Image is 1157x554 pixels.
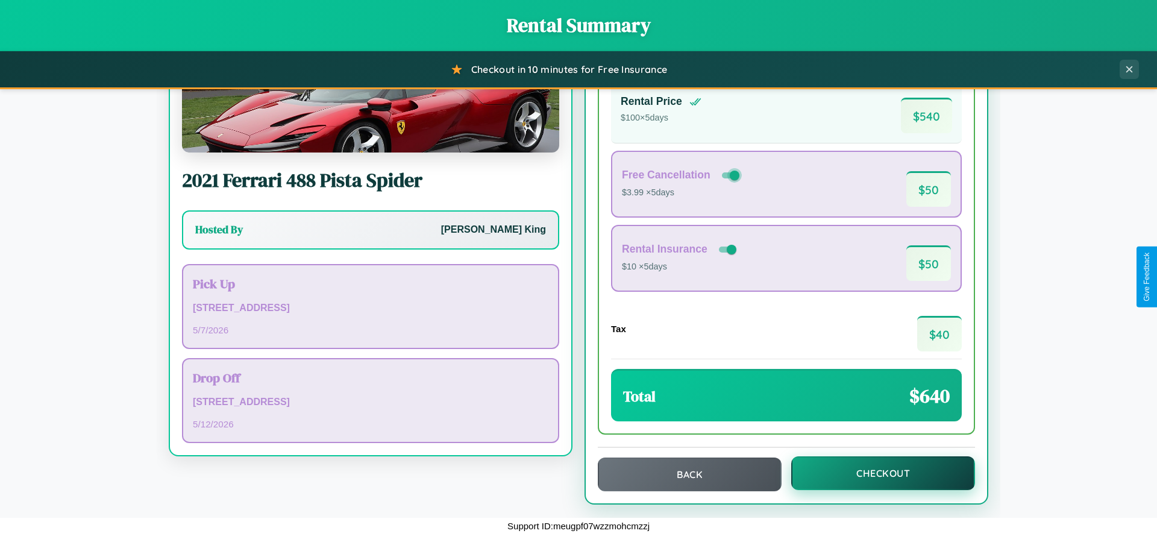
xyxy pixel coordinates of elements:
[507,518,650,534] p: Support ID: meugpf07wzzmohcmzzj
[1143,253,1151,301] div: Give Feedback
[622,169,710,181] h4: Free Cancellation
[182,32,559,153] img: Ferrari 488 Pista Spider
[182,167,559,194] h2: 2021 Ferrari 488 Pista Spider
[623,386,656,406] h3: Total
[791,456,975,490] button: Checkout
[622,259,739,275] p: $10 × 5 days
[909,383,950,409] span: $ 640
[906,171,951,207] span: $ 50
[193,369,548,386] h3: Drop Off
[598,458,782,491] button: Back
[901,98,952,133] span: $ 540
[441,221,546,239] p: [PERSON_NAME] King
[622,185,742,201] p: $3.99 × 5 days
[193,394,548,411] p: [STREET_ADDRESS]
[906,245,951,281] span: $ 50
[611,324,626,334] h4: Tax
[195,222,243,237] h3: Hosted By
[12,12,1145,39] h1: Rental Summary
[193,300,548,317] p: [STREET_ADDRESS]
[471,63,667,75] span: Checkout in 10 minutes for Free Insurance
[917,316,962,351] span: $ 40
[193,416,548,432] p: 5 / 12 / 2026
[193,322,548,338] p: 5 / 7 / 2026
[621,110,701,126] p: $ 100 × 5 days
[621,95,682,108] h4: Rental Price
[622,243,707,256] h4: Rental Insurance
[193,275,548,292] h3: Pick Up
